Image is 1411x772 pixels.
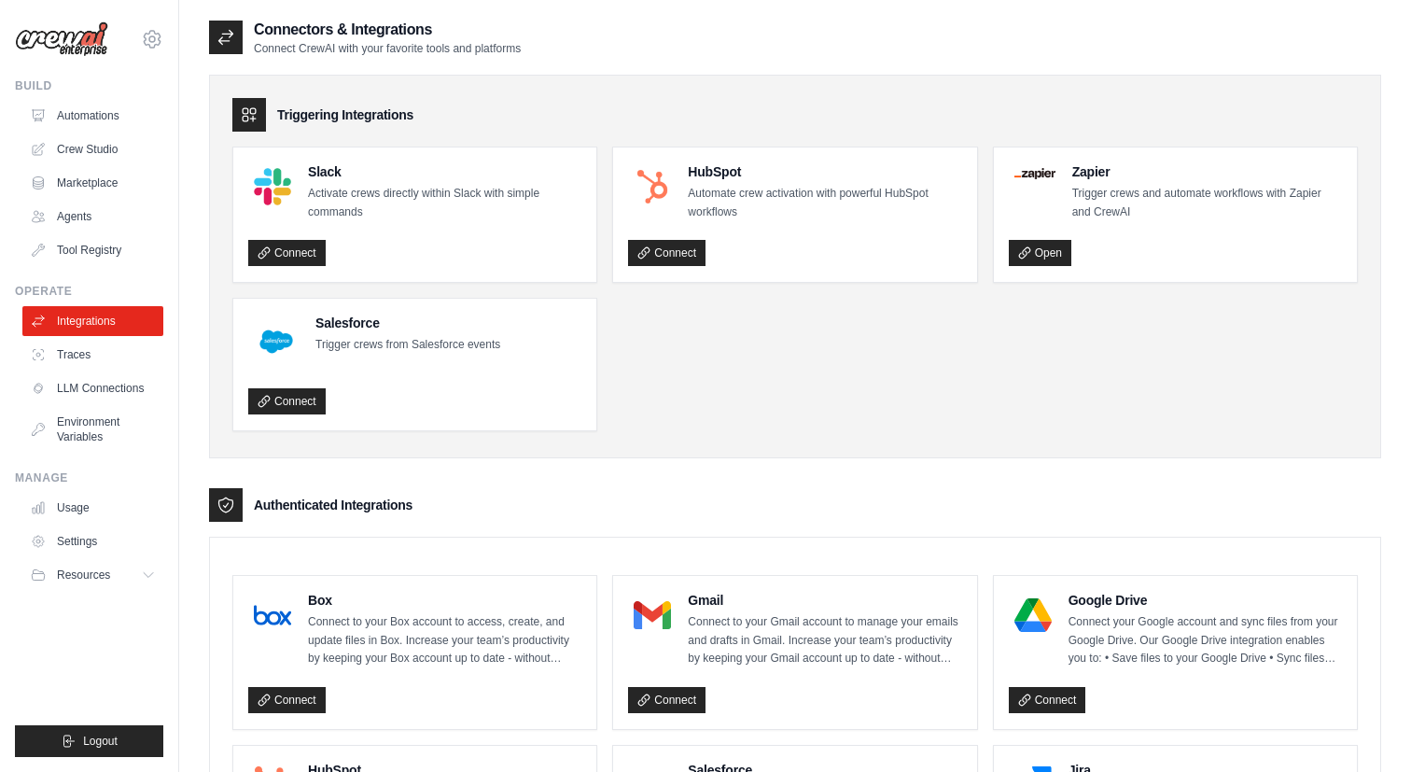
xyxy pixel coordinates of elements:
[248,687,326,713] a: Connect
[688,185,961,221] p: Automate crew activation with powerful HubSpot workflows
[1069,591,1342,610] h4: Google Drive
[1009,687,1086,713] a: Connect
[22,493,163,523] a: Usage
[1014,168,1055,179] img: Zapier Logo
[308,613,581,668] p: Connect to your Box account to access, create, and update files in Box. Increase your team’s prod...
[83,734,118,749] span: Logout
[1072,185,1342,221] p: Trigger crews and automate workflows with Zapier and CrewAI
[22,407,163,452] a: Environment Variables
[254,41,521,56] p: Connect CrewAI with your favorite tools and platforms
[248,388,326,414] a: Connect
[22,340,163,370] a: Traces
[15,284,163,299] div: Operate
[15,725,163,757] button: Logout
[22,168,163,198] a: Marketplace
[688,613,961,668] p: Connect to your Gmail account to manage your emails and drafts in Gmail. Increase your team’s pro...
[22,526,163,556] a: Settings
[22,101,163,131] a: Automations
[1072,162,1342,181] h4: Zapier
[254,168,291,205] img: Slack Logo
[57,568,110,583] span: Resources
[22,134,163,164] a: Crew Studio
[1014,597,1052,634] img: Google Drive Logo
[22,306,163,336] a: Integrations
[22,560,163,590] button: Resources
[308,591,581,610] h4: Box
[254,319,299,364] img: Salesforce Logo
[628,687,705,713] a: Connect
[254,597,291,634] img: Box Logo
[688,591,961,610] h4: Gmail
[315,336,500,355] p: Trigger crews from Salesforce events
[254,19,521,41] h2: Connectors & Integrations
[15,78,163,93] div: Build
[308,162,581,181] h4: Slack
[315,314,500,332] h4: Salesforce
[22,235,163,265] a: Tool Registry
[634,597,671,634] img: Gmail Logo
[1069,613,1342,668] p: Connect your Google account and sync files from your Google Drive. Our Google Drive integration e...
[248,240,326,266] a: Connect
[254,496,412,514] h3: Authenticated Integrations
[1009,240,1071,266] a: Open
[15,470,163,485] div: Manage
[628,240,705,266] a: Connect
[22,202,163,232] a: Agents
[634,168,671,205] img: HubSpot Logo
[15,21,108,57] img: Logo
[277,105,413,124] h3: Triggering Integrations
[308,185,581,221] p: Activate crews directly within Slack with simple commands
[22,373,163,403] a: LLM Connections
[688,162,961,181] h4: HubSpot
